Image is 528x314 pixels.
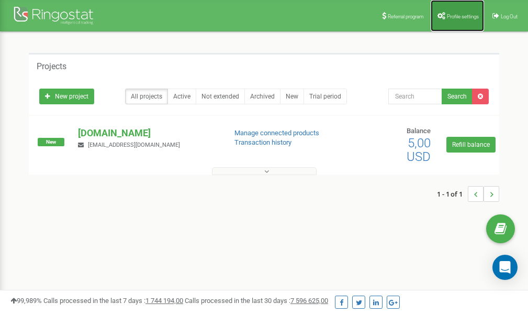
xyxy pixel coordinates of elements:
[280,89,304,104] a: New
[234,138,291,146] a: Transaction history
[88,142,180,148] span: [EMAIL_ADDRESS][DOMAIN_NAME]
[388,14,424,19] span: Referral program
[185,297,328,305] span: Calls processed in the last 30 days :
[39,89,94,104] a: New project
[167,89,196,104] a: Active
[501,14,518,19] span: Log Out
[388,89,442,104] input: Search
[125,89,168,104] a: All projects
[407,136,431,164] span: 5,00 USD
[78,126,217,140] p: [DOMAIN_NAME]
[446,137,496,153] a: Refill balance
[447,14,479,19] span: Profile settings
[304,89,347,104] a: Trial period
[38,138,64,146] span: New
[437,186,468,202] span: 1 - 1 of 1
[37,62,66,71] h5: Projects
[437,176,499,212] nav: ...
[442,89,473,104] button: Search
[145,297,183,305] u: 1 744 194,00
[43,297,183,305] span: Calls processed in the last 7 days :
[492,255,518,280] div: Open Intercom Messenger
[290,297,328,305] u: 7 596 625,00
[407,127,431,135] span: Balance
[244,89,280,104] a: Archived
[10,297,42,305] span: 99,989%
[234,129,319,137] a: Manage connected products
[196,89,245,104] a: Not extended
